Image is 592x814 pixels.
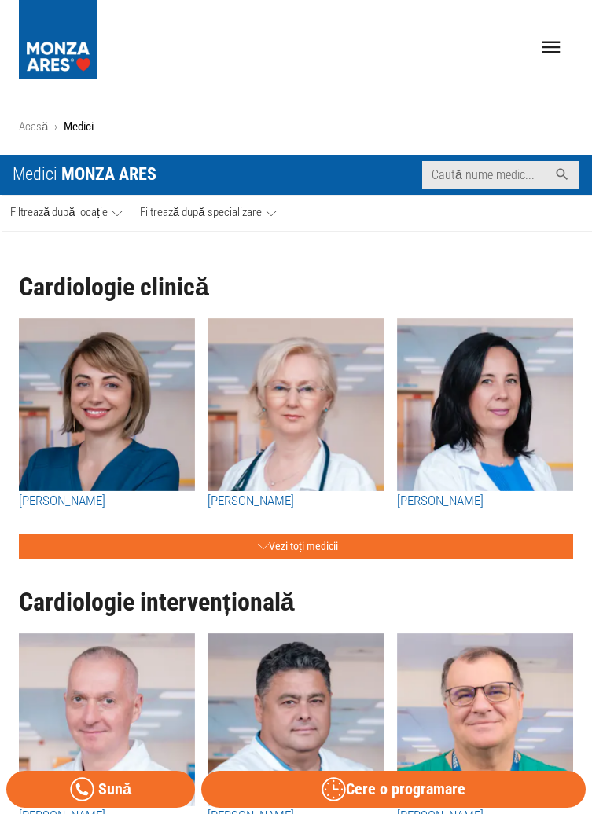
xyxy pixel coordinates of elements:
a: [PERSON_NAME] [19,491,195,511]
img: Dr. Ștefan Moț [397,633,573,806]
nav: breadcrumb [19,118,573,136]
div: Medici [13,164,156,185]
a: Acasă [19,119,48,134]
span: MONZA ARES [61,164,156,184]
li: › [54,118,57,136]
img: Dr. Alexandra Postu [397,318,573,491]
a: [PERSON_NAME] [208,491,384,511]
button: open drawer [530,26,573,69]
img: Dr. Silvia Deaconu [19,318,195,491]
p: Medici [64,118,94,136]
a: Filtrează după locație [2,196,131,231]
a: Sună [6,771,195,808]
span: Filtrează după specializare [140,203,262,223]
button: Cere o programare [201,771,586,808]
a: Filtrează după specializare [131,196,285,231]
span: Filtrează după locație [10,203,108,223]
h1: Cardiologie clinică [19,273,573,301]
img: Dr. Marin Postu [208,633,384,806]
img: Dr. Dan Deleanu [19,633,195,806]
img: Dr. Dana Constantinescu [208,318,384,491]
h1: Cardiologie intervențională [19,588,573,616]
a: [PERSON_NAME] [397,491,573,511]
button: Vezi toți medicii [19,533,573,559]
